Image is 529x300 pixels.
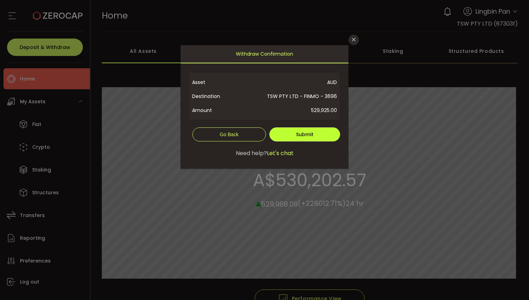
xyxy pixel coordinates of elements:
span: Let's chat [267,149,294,158]
iframe: Chat Widget [446,224,529,300]
div: dialog [181,45,348,169]
span: Destination [192,89,237,103]
span: Amount [192,103,237,117]
span: Withdraw Confirmation [236,45,293,63]
span: 529,925.00 [237,103,337,117]
button: Go Back [192,127,266,141]
button: Close [348,35,359,45]
span: TSW PTY LTD - FINMO - 3696 [237,89,337,103]
button: Submit [269,127,340,141]
span: Submit [296,131,313,138]
span: AUD [237,75,337,89]
span: Go Back [220,132,239,137]
span: Asset [192,75,237,89]
span: Need help? [236,149,267,158]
